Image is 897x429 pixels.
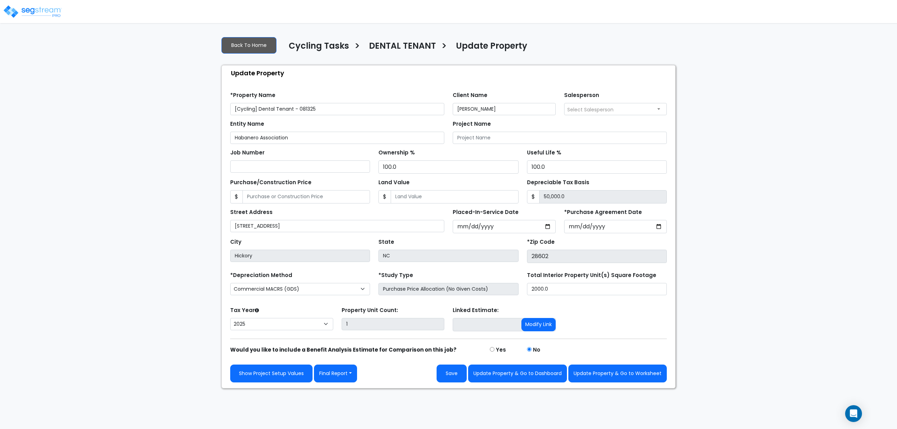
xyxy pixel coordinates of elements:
label: *Study Type [378,271,413,279]
label: No [533,346,540,354]
label: Land Value [378,179,410,187]
label: Useful Life % [527,149,561,157]
label: Depreciable Tax Basis [527,179,589,187]
label: Entity Name [230,120,264,128]
h3: > [354,40,360,54]
h4: DENTAL TENANT [369,41,436,53]
span: Select Salesperson [567,106,614,113]
h4: Cycling Tasks [289,41,349,53]
label: Yes [496,346,506,354]
span: $ [527,190,540,203]
button: Final Report [314,365,357,382]
input: Street Address [230,220,444,232]
label: *Purchase Agreement Date [564,208,642,216]
label: Salesperson [564,91,599,99]
a: Back To Home [221,37,276,54]
h4: Update Property [456,41,527,53]
label: *Property Name [230,91,275,99]
label: Ownership % [378,149,415,157]
label: Tax Year [230,306,259,314]
div: Update Property [225,65,675,81]
a: DENTAL TENANT [364,41,436,56]
input: Land Value [391,190,518,203]
label: Job Number [230,149,265,157]
input: Ownership [378,160,518,174]
label: Street Address [230,208,273,216]
button: Save [437,365,467,382]
h3: > [441,40,447,54]
label: Placed-In-Service Date [453,208,519,216]
label: Property Unit Count: [342,306,398,314]
a: Update Property [451,41,527,56]
span: $ [230,190,243,203]
span: $ [378,190,391,203]
input: total square foot [527,283,667,295]
input: Building Count [342,318,445,330]
label: Client Name [453,91,487,99]
a: Show Project Setup Values [230,365,313,382]
input: 0.00 [539,190,667,203]
strong: Would you like to include a Benefit Analysis Estimate for Comparison on this job? [230,346,457,353]
label: *Zip Code [527,238,555,246]
label: City [230,238,241,246]
div: Open Intercom Messenger [845,405,862,422]
button: Update Property & Go to Worksheet [568,365,667,382]
input: Depreciation [527,160,667,174]
label: Linked Estimate: [453,306,499,314]
button: Update Property & Go to Dashboard [468,365,567,382]
label: State [378,238,394,246]
a: Cycling Tasks [283,41,349,56]
input: Property Name [230,103,444,115]
label: Project Name [453,120,491,128]
input: Purchase Date [564,220,667,233]
img: logo_pro_r.png [3,5,62,19]
input: Entity Name [230,132,444,144]
input: Purchase or Construction Price [242,190,370,203]
button: Modify Link [521,318,556,331]
label: Total Interior Property Unit(s) Square Footage [527,271,656,279]
label: Purchase/Construction Price [230,179,311,187]
input: Project Name [453,132,667,144]
input: Client Name [453,103,556,115]
label: *Depreciation Method [230,271,292,279]
input: Zip Code [527,250,667,263]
